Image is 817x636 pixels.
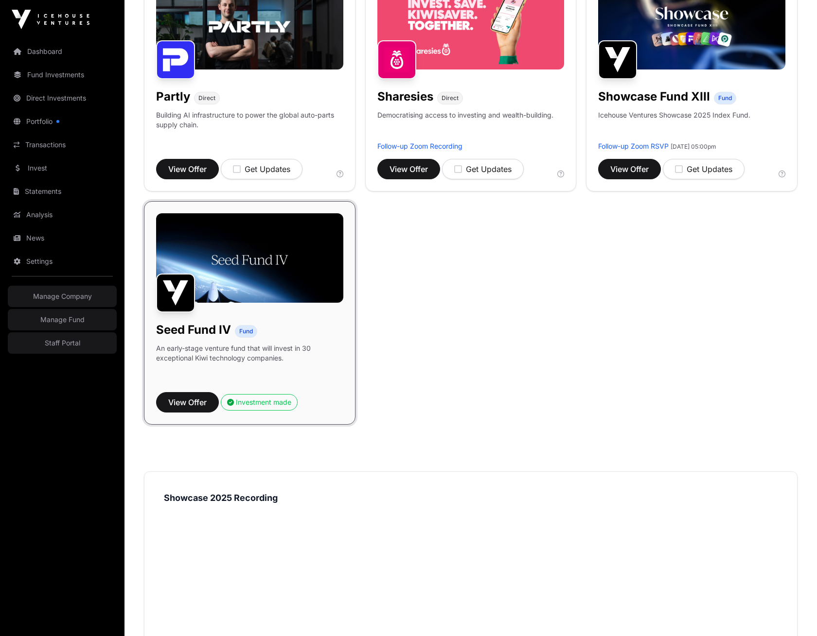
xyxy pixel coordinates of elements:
button: View Offer [156,159,219,179]
button: View Offer [598,159,661,179]
img: Sharesies [377,40,416,79]
strong: Showcase 2025 Recording [164,493,278,503]
img: Partly [156,40,195,79]
h1: Seed Fund IV [156,322,231,338]
a: Transactions [8,134,117,155]
a: Portfolio [8,111,117,132]
img: Seed Fund IV [156,274,195,312]
h1: Partly [156,89,190,104]
a: Manage Company [8,286,117,307]
span: Fund [718,94,732,102]
img: Icehouse Ventures Logo [12,10,89,29]
div: Get Updates [675,163,732,175]
span: Fund [239,327,253,335]
a: Staff Portal [8,332,117,354]
span: [DATE] 05:00pm [671,143,716,150]
a: Settings [8,251,117,272]
a: News [8,227,117,249]
h1: Showcase Fund XIII [598,89,710,104]
span: View Offer [168,396,207,408]
div: Get Updates [454,163,512,175]
a: Analysis [8,204,117,225]
a: Manage Fund [8,309,117,330]
span: View Offer [610,163,649,175]
p: Democratising access to investing and wealth-building. [377,110,553,141]
p: Building AI infrastructure to power the global auto-parts supply chain. [156,110,343,141]
a: Dashboard [8,41,117,62]
a: Invest [8,157,117,179]
h1: Sharesies [377,89,433,104]
button: View Offer [156,392,219,413]
div: Investment made [227,397,291,407]
button: Get Updates [442,159,524,179]
a: Statements [8,181,117,202]
button: View Offer [377,159,440,179]
span: Direct [442,94,459,102]
img: Seed-Fund-4_Banner.jpg [156,213,343,303]
button: Get Updates [221,159,302,179]
button: Get Updates [663,159,745,179]
span: Direct [198,94,215,102]
p: Icehouse Ventures Showcase 2025 Index Fund. [598,110,750,120]
div: Get Updates [233,163,290,175]
span: View Offer [390,163,428,175]
span: View Offer [168,163,207,175]
img: Showcase Fund XIII [598,40,637,79]
button: Investment made [221,394,298,411]
a: Follow-up Zoom Recording [377,142,462,150]
a: Fund Investments [8,64,117,86]
p: An early-stage venture fund that will invest in 30 exceptional Kiwi technology companies. [156,344,343,363]
a: Direct Investments [8,87,117,109]
a: Follow-up Zoom RSVP [598,142,669,150]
